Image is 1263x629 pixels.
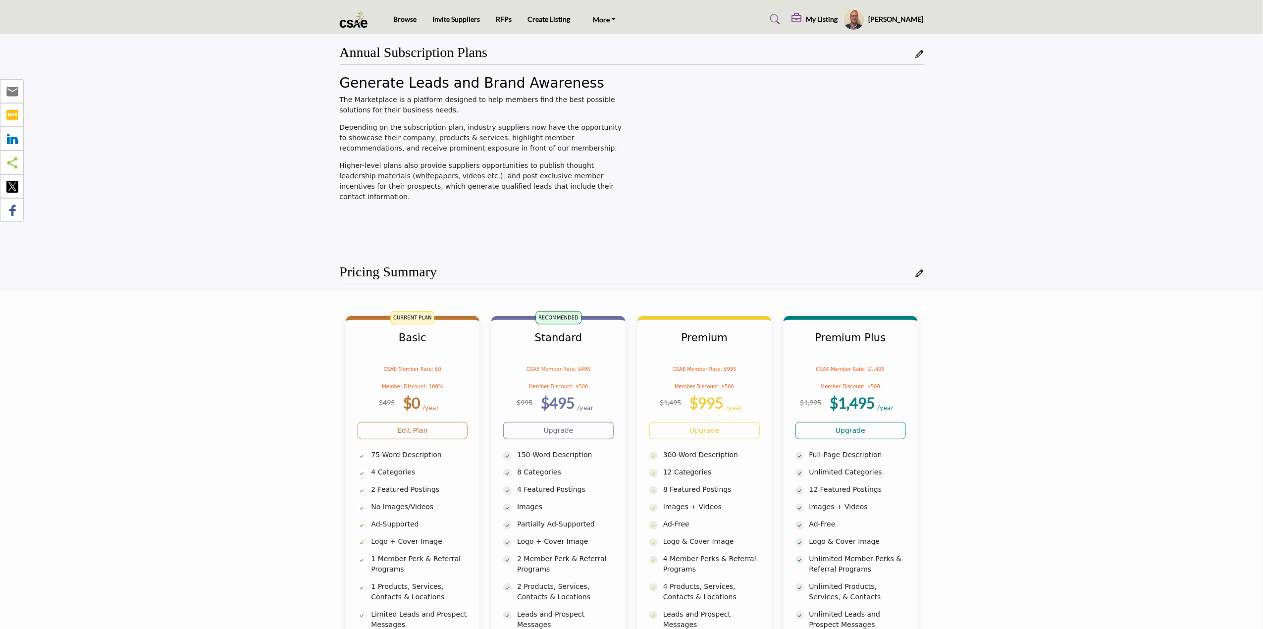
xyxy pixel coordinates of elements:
[541,394,575,412] b: $495
[663,484,760,495] p: 8 Featured Postings
[809,554,906,575] p: Unlimited Member Perks & Referral Programs
[690,394,724,412] b: $995
[371,554,468,575] p: 1 Member Perk & Referral Programs
[809,536,906,547] p: Logo & Cover Image
[517,554,614,575] p: 2 Member Perk & Referral Programs
[760,11,787,27] a: Search
[517,581,614,602] p: 2 Products, Services, Contacts & Locations
[517,467,614,477] p: 8 Categories
[371,536,468,547] p: Logo + Cover Image
[663,467,760,477] p: 12 Categories
[586,12,623,26] a: More
[529,384,588,389] span: Member Discount: $500
[503,422,614,439] a: Upgrade
[821,384,880,389] span: Member Discount: $500
[340,75,627,92] h2: Generate Leads and Brand Awareness
[432,15,480,23] a: Invite Suppliers
[649,332,760,357] h3: Premium
[384,367,441,372] span: CSAE Member Rate: $0
[340,44,488,61] h2: Annual Subscription Plans
[663,581,760,602] p: 4 Products, Services, Contacts & Locations
[371,467,468,477] p: 4 Categories
[496,15,512,23] a: RFPs
[877,403,895,412] sub: /year
[371,519,468,529] p: Ad-Supported
[517,484,614,495] p: 4 Featured Postings
[809,450,906,460] p: Full-Page Description
[660,398,681,407] sup: $1,495
[404,394,421,412] b: $0
[809,467,906,477] p: Unlimited Categories
[792,13,838,25] div: My Listing
[517,502,614,512] p: Images
[663,450,760,460] p: 300-Word Description
[663,554,760,575] p: 4 Member Perks & Referral Programs
[830,394,875,412] b: $1,495
[390,311,434,324] span: CURRENT PLAN
[726,403,743,412] sub: /year
[663,502,760,512] p: Images + Videos
[795,332,906,357] h3: Premium Plus
[806,15,838,24] h5: My Listing
[340,160,627,202] p: Higher-level plans also provide suppliers opportunities to publish thought leadership materials (...
[663,536,760,547] p: Logo & Cover Image
[517,450,614,460] p: 150-Word Description
[795,422,906,439] a: Upgrade
[340,263,437,280] h2: Pricing Summary
[809,519,906,529] p: Ad-Free
[371,581,468,602] p: 1 Products, Services, Contacts & Locations
[649,422,760,439] a: Upgrade
[800,398,821,407] sup: $1,995
[843,8,865,30] button: Show hide supplier dropdown
[535,311,581,324] span: RECOMMENDED
[503,332,614,357] h3: Standard
[379,398,395,407] sup: $495
[517,536,614,547] p: Logo + Cover Image
[809,484,906,495] p: 12 Featured Postings
[809,581,906,602] p: Unlimited Products, Services, & Contacts
[393,15,417,23] a: Browse
[816,367,885,372] span: CSAE Member Rate: $1,495
[340,122,627,154] p: Depending on the subscription plan, industry suppliers now have the opportunity to showcase their...
[809,502,906,512] p: Images + Videos
[526,367,590,372] span: CSAE Member Rate: $495
[371,502,468,512] p: No Images/Videos
[340,95,627,115] p: The Marketplace is a platform designed to help members find the best possible solutions for their...
[358,332,468,357] h3: Basic
[577,403,594,412] sub: /year
[371,484,468,495] p: 2 Featured Postings
[663,519,760,529] p: Ad-Free
[358,422,468,439] a: Edit Plan
[517,398,532,407] sup: $995
[517,519,614,529] p: Partially Ad-Supported
[382,384,443,389] span: Member Discount: 100%
[675,384,734,389] span: Member Discount: $500
[527,15,570,23] a: Create Listing
[422,403,440,412] sub: /year
[371,450,468,460] p: 75-Word Description
[340,11,373,28] img: Site Logo
[673,367,737,372] span: CSAE Member Rate: $995
[869,14,924,24] h5: [PERSON_NAME]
